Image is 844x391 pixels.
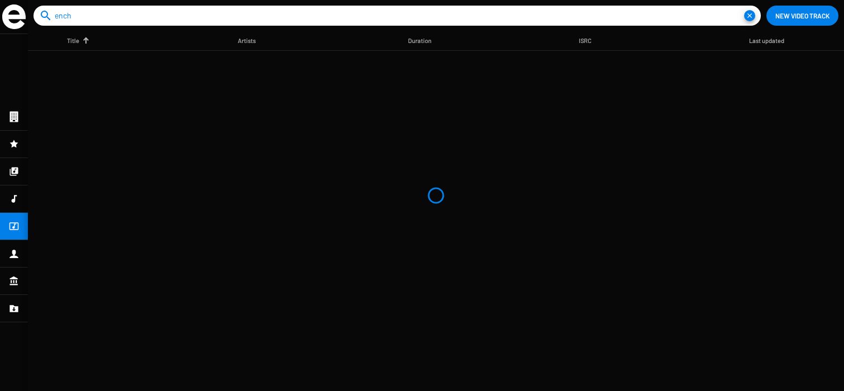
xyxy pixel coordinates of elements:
[579,35,602,46] div: ISRC
[2,4,26,29] img: grand-sigle.svg
[238,35,266,46] div: Artists
[744,10,755,21] button: Clear
[67,35,89,46] div: Title
[749,35,794,46] div: Last updated
[408,35,431,46] div: Duration
[744,10,755,21] mat-icon: close
[408,35,442,46] div: Duration
[55,6,744,26] input: Search Video Tracks...
[579,35,592,46] div: ISRC
[775,6,829,26] span: New Video Track
[749,35,784,46] div: Last updated
[766,6,838,26] button: New Video Track
[67,35,79,46] div: Title
[39,9,52,22] mat-icon: search
[238,35,256,46] div: Artists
